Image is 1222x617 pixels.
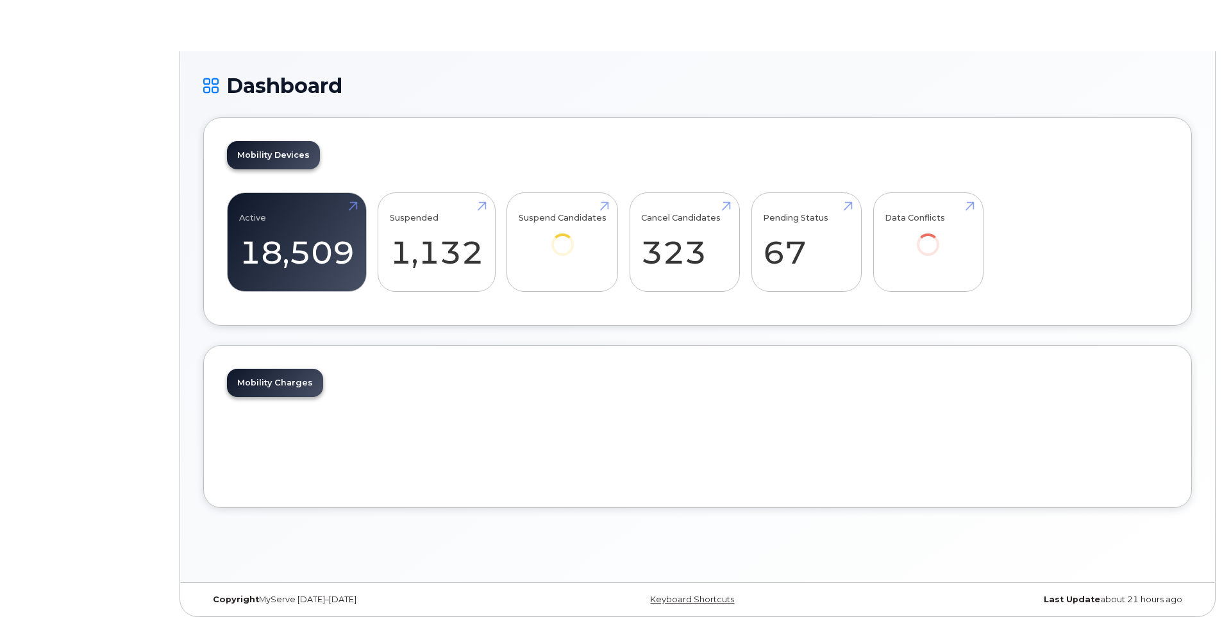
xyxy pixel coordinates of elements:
a: Data Conflicts [885,200,971,274]
a: Suspend Candidates [519,200,607,274]
a: Active 18,509 [239,200,355,285]
a: Pending Status 67 [763,200,850,285]
a: Mobility Devices [227,141,320,169]
div: about 21 hours ago [862,595,1192,605]
strong: Copyright [213,595,259,604]
h1: Dashboard [203,74,1192,97]
a: Cancel Candidates 323 [641,200,728,285]
div: MyServe [DATE]–[DATE] [203,595,533,605]
strong: Last Update [1044,595,1100,604]
a: Keyboard Shortcuts [650,595,734,604]
a: Mobility Charges [227,369,323,397]
a: Suspended 1,132 [390,200,483,285]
